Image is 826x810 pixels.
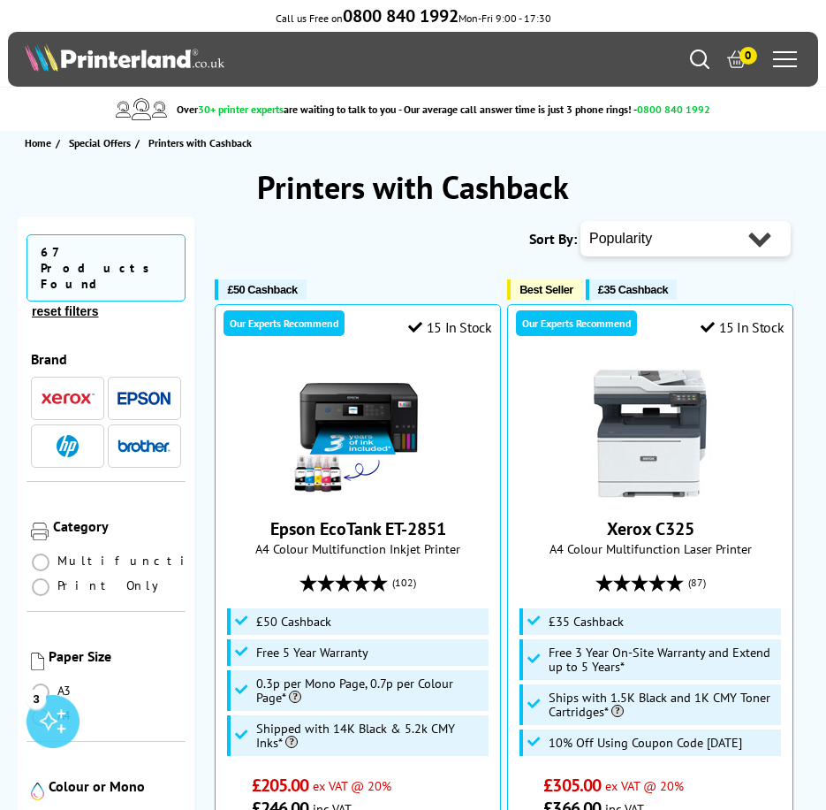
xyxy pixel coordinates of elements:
[739,47,757,65] span: 0
[36,434,100,458] button: HP
[292,485,424,503] a: Epson EcoTank ET-2851
[42,393,95,405] img: Xerox
[392,566,416,600] span: (102)
[25,43,224,72] img: Printerland Logo
[543,774,601,797] span: £305.00
[69,134,131,152] span: Special Offers
[256,646,368,660] span: Free 5 Year Warranty
[215,279,306,300] button: £50 Cashback
[292,367,424,500] img: Epson EcoTank ET-2851
[343,11,458,25] a: 0800 840 1992
[36,386,100,410] button: Xerox
[256,615,331,629] span: £50 Cashback
[57,435,79,457] img: HP
[224,540,491,557] span: A4 Colour Multifunction Inkjet Printer
[598,283,668,296] span: £35 Cashback
[117,392,171,405] img: Epson
[408,318,491,336] div: 15 In Stock
[519,283,573,296] span: Best Seller
[549,646,777,674] span: Free 3 Year On-Site Warranty and Extend up to 5 Years*
[57,577,171,593] span: Print Only
[18,166,808,208] h1: Printers with Cashback
[117,439,171,452] img: Brother
[690,50,709,69] a: Search
[256,722,484,750] span: Shipped with 14K Black & 5.2k CMY Inks*
[57,553,224,569] span: Multifunction
[177,103,396,116] span: Over are waiting to talk to you
[27,303,103,319] button: reset filters
[27,234,186,302] span: 67 Products Found
[227,283,297,296] span: £50 Cashback
[148,136,252,149] span: Printers with Cashback
[549,736,742,750] span: 10% Off Using Coupon Code [DATE]
[637,103,710,116] span: 0800 840 1992
[516,310,637,336] div: Our Experts Recommend
[586,279,677,300] button: £35 Cashback
[549,615,624,629] span: £35 Cashback
[701,318,784,336] div: 15 In Stock
[31,783,44,800] img: Colour or Mono
[198,103,284,116] span: 30+ printer experts
[343,4,458,27] b: 0800 840 1992
[727,50,746,69] a: 0
[112,386,176,410] button: Epson
[507,279,582,300] button: Best Seller
[31,523,49,540] img: Category
[31,653,44,670] img: Paper Size
[605,777,684,794] span: ex VAT @ 20%
[313,777,391,794] span: ex VAT @ 20%
[256,676,484,705] span: 0.3p per Mono Page, 0.7p per Colour Page*
[57,683,73,699] span: A3
[25,134,56,152] a: Home
[49,777,181,795] div: Colour or Mono
[270,517,446,540] a: Epson EcoTank ET-2851
[688,566,706,600] span: (87)
[529,230,577,248] span: Sort By:
[25,43,413,75] a: Printerland Logo
[584,367,716,500] img: Xerox C325
[31,350,181,368] div: Brand
[549,691,777,719] span: Ships with 1.5K Black and 1K CMY Toner Cartridges*
[53,517,181,535] div: Category
[252,774,309,797] span: £205.00
[584,485,716,503] a: Xerox C325
[27,689,46,708] div: 3
[224,310,345,336] div: Our Experts Recommend
[49,647,181,665] div: Paper Size
[607,517,694,540] a: Xerox C325
[398,103,710,116] span: - Our average call answer time is just 3 phone rings! -
[112,434,176,458] button: Brother
[69,134,135,152] a: Special Offers
[517,540,784,557] span: A4 Colour Multifunction Laser Printer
